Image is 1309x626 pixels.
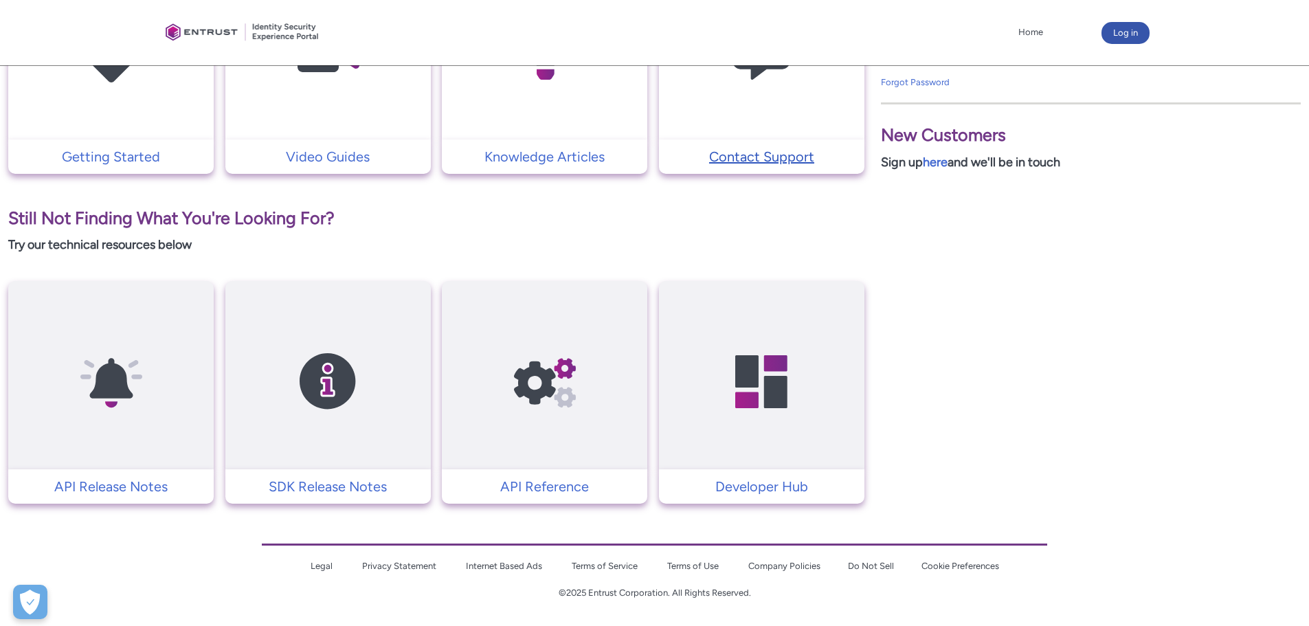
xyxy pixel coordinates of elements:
[881,153,1301,172] p: Sign up and we'll be in touch
[666,476,858,497] p: Developer Hub
[923,155,948,170] a: here
[442,146,647,167] a: Knowledge Articles
[232,476,424,497] p: SDK Release Notes
[848,561,894,571] a: Do Not Sell
[666,146,858,167] p: Contact Support
[8,476,214,497] a: API Release Notes
[696,308,827,456] img: Developer Hub
[262,586,1047,600] p: ©2025 Entrust Corporation. All Rights Reserved.
[480,308,610,456] img: API Reference
[8,146,214,167] a: Getting Started
[449,146,640,167] p: Knowledge Articles
[659,146,864,167] a: Contact Support
[1101,22,1150,44] button: Log in
[442,476,647,497] a: API Reference
[311,561,333,571] a: Legal
[659,476,864,497] a: Developer Hub
[362,561,436,571] a: Privacy Statement
[1015,22,1047,43] a: Home
[225,476,431,497] a: SDK Release Notes
[667,561,719,571] a: Terms of Use
[881,122,1301,148] p: New Customers
[572,561,638,571] a: Terms of Service
[13,585,47,619] button: Open Preferences
[881,77,950,87] a: Forgot Password
[449,476,640,497] p: API Reference
[225,146,431,167] a: Video Guides
[15,146,207,167] p: Getting Started
[748,561,820,571] a: Company Policies
[46,308,177,456] img: API Release Notes
[15,476,207,497] p: API Release Notes
[262,308,393,456] img: SDK Release Notes
[232,146,424,167] p: Video Guides
[921,561,999,571] a: Cookie Preferences
[466,561,542,571] a: Internet Based Ads
[8,205,864,232] p: Still Not Finding What You're Looking For?
[13,585,47,619] div: Cookie Preferences
[8,236,864,254] p: Try our technical resources below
